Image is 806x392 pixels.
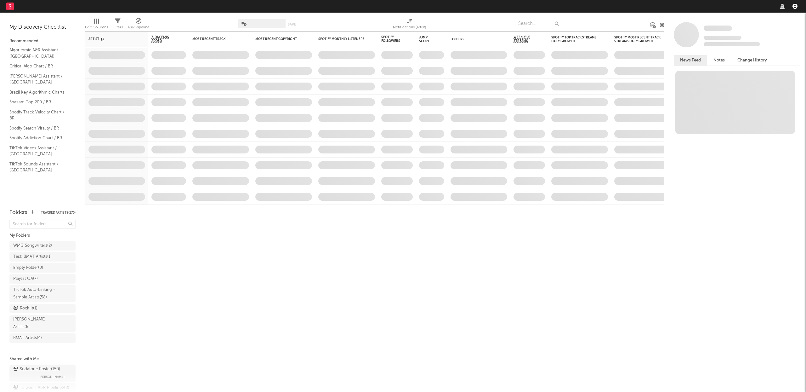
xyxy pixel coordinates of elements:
[9,209,27,216] div: Folders
[704,36,741,40] span: Tracking Since: [DATE]
[731,55,773,66] button: Change History
[9,355,76,363] div: Shared with Me
[318,37,366,41] div: Spotify Monthly Listeners
[393,16,426,34] div: Notifications (Artist)
[451,37,498,41] div: Folders
[9,365,76,382] a: Sodatone Roster(150)[PERSON_NAME]
[674,55,707,66] button: News Feed
[9,304,76,313] a: Rock It(1)
[9,24,76,31] div: My Discovery Checklist
[704,42,760,46] span: 0 fans last week
[514,35,536,43] span: Weekly US Streams
[515,19,562,28] input: Search...
[13,305,37,312] div: Rock It ( 1 )
[13,316,58,331] div: [PERSON_NAME] Artists ( 6 )
[9,89,69,96] a: Brazil Key Algorithmic Charts
[551,36,599,43] div: Spotify Top Track Streams Daily Growth
[113,16,123,34] div: Filters
[41,211,76,214] button: Tracked Artists(270)
[9,135,69,141] a: Spotify Addiction Chart / BR
[88,37,136,41] div: Artist
[9,333,76,343] a: BMAT Artists(4)
[13,334,42,342] div: BMAT Artists ( 4 )
[128,24,150,31] div: A&R Pipeline
[9,125,69,132] a: Spotify Search Virality / BR
[9,145,69,158] a: TikTok Videos Assistant / [GEOGRAPHIC_DATA]
[9,37,76,45] div: Recommended
[9,232,76,239] div: My Folders
[393,24,426,31] div: Notifications (Artist)
[9,274,76,284] a: Playlist QA(7)
[255,37,303,41] div: Most Recent Copyright
[9,285,76,302] a: TikTok Auto-Linking - Sample Artists(58)
[288,23,296,26] button: Save
[13,264,43,272] div: Empty Folder ( 0 )
[85,24,108,31] div: Edit Columns
[9,73,69,86] a: [PERSON_NAME] Assistant / [GEOGRAPHIC_DATA]
[9,220,76,229] input: Search for folders...
[704,26,732,31] span: Some Artist
[128,16,150,34] div: A&R Pipeline
[704,25,732,32] a: Some Artist
[192,37,240,41] div: Most Recent Track
[9,315,76,332] a: [PERSON_NAME] Artists(6)
[9,161,69,174] a: TikTok Sounds Assistant / [GEOGRAPHIC_DATA]
[381,35,403,43] div: Spotify Followers
[113,24,123,31] div: Filters
[9,241,76,251] a: WMG Songwriters(2)
[9,47,69,60] a: Algorithmic A&R Assistant ([GEOGRAPHIC_DATA])
[39,373,65,381] span: [PERSON_NAME]
[419,36,435,43] div: Jump Score
[13,384,69,392] div: Taiwan - A&R Pipeline ( 48 )
[9,99,69,106] a: Shazam Top 200 / BR
[85,16,108,34] div: Edit Columns
[13,242,52,250] div: WMG Songwriters ( 2 )
[9,252,76,262] a: Test: BMAT Artists(1)
[151,35,177,43] span: 7-Day Fans Added
[13,275,38,283] div: Playlist QA ( 7 )
[9,63,69,70] a: Critical Algo Chart / BR
[614,36,661,43] div: Spotify Most Recent Track Streams Daily Growth
[9,109,69,122] a: Spotify Track Velocity Chart / BR
[707,55,731,66] button: Notes
[13,253,52,261] div: Test: BMAT Artists ( 1 )
[13,366,60,373] div: Sodatone Roster ( 150 )
[13,286,58,301] div: TikTok Auto-Linking - Sample Artists ( 58 )
[9,263,76,273] a: Empty Folder(0)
